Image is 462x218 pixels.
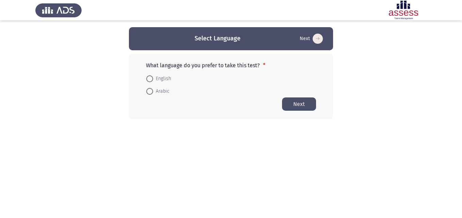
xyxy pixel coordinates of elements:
span: English [153,75,171,83]
button: Start assessment [298,33,325,44]
p: What language do you prefer to take this test? [146,62,316,69]
button: Start assessment [282,97,316,111]
img: Assess Talent Management logo [35,1,82,20]
span: Arabic [153,87,169,95]
h3: Select Language [195,34,241,43]
img: Assessment logo of ASSESS Employability - EBI [380,1,427,20]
